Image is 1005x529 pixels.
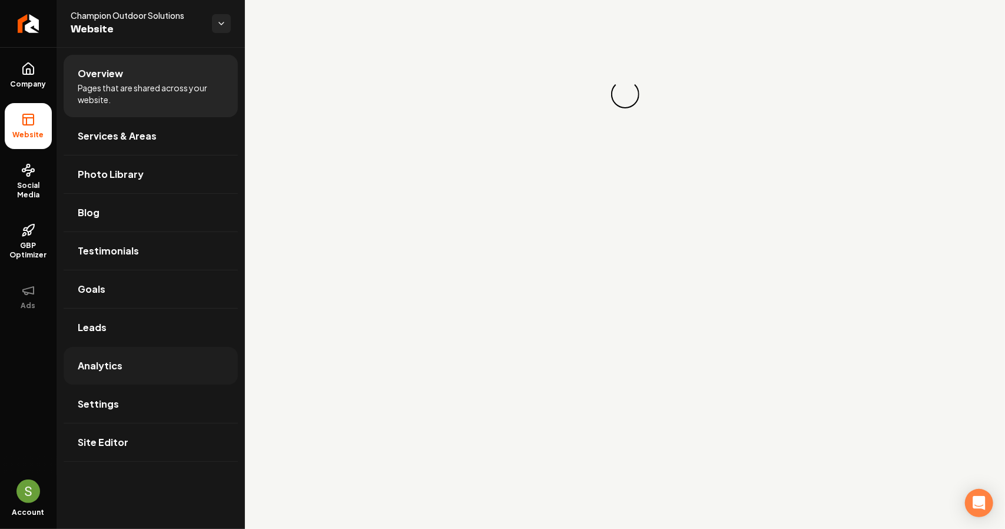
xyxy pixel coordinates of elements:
a: Services & Areas [64,117,238,155]
span: Website [8,130,49,140]
button: Open user button [16,480,40,503]
span: Leads [78,320,107,335]
a: Settings [64,385,238,423]
img: Rebolt Logo [18,14,39,33]
span: Account [12,508,45,517]
span: GBP Optimizer [5,241,52,260]
span: Photo Library [78,167,144,181]
a: Analytics [64,347,238,385]
a: Testimonials [64,232,238,270]
img: Sales Champion [16,480,40,503]
a: Social Media [5,154,52,209]
span: Overview [78,67,123,81]
span: Social Media [5,181,52,200]
div: Open Intercom Messenger [965,489,993,517]
a: GBP Optimizer [5,214,52,269]
a: Site Editor [64,424,238,461]
span: Testimonials [78,244,139,258]
a: Leads [64,309,238,346]
a: Blog [64,194,238,232]
button: Ads [5,274,52,320]
span: Site Editor [78,435,128,449]
div: Loading [611,80,639,108]
span: Company [6,80,51,89]
span: Pages that are shared across your website. [78,82,224,105]
span: Website [71,21,203,38]
span: Goals [78,282,105,296]
span: Ads [16,301,41,310]
a: Goals [64,270,238,308]
span: Champion Outdoor Solutions [71,9,203,21]
span: Settings [78,397,119,411]
span: Blog [78,206,99,220]
span: Analytics [78,359,122,373]
span: Services & Areas [78,129,157,143]
a: Company [5,52,52,98]
a: Photo Library [64,156,238,193]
